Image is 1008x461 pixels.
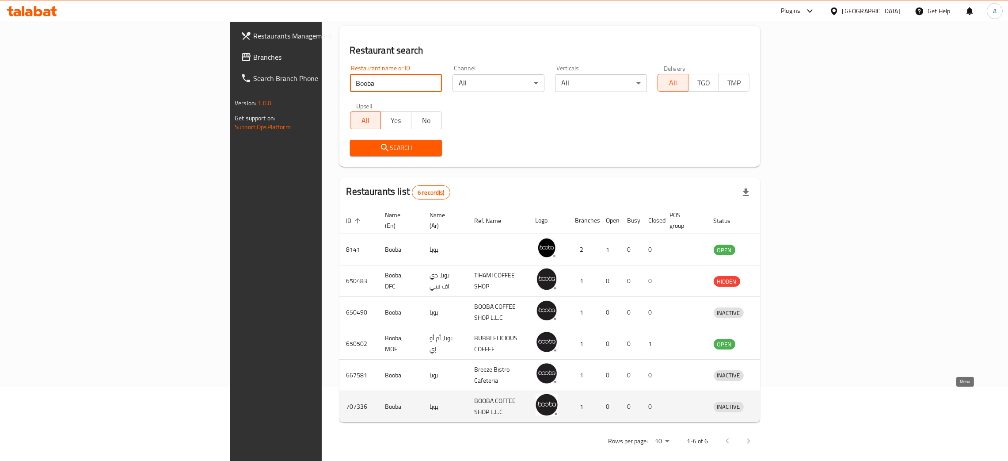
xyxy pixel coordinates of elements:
[350,74,442,92] input: Search for restaurant name or ID..
[842,6,901,16] div: [GEOGRAPHIC_DATA]
[536,331,558,353] img: Booba, MOE
[475,215,513,226] span: Ref. Name
[568,234,599,265] td: 2
[599,328,620,360] td: 0
[714,370,744,380] span: INACTIVE
[620,234,642,265] td: 0
[423,391,468,423] td: بوبا
[714,339,735,350] span: OPEN
[642,328,663,360] td: 1
[356,103,373,109] label: Upsell
[350,140,442,156] button: Search
[692,77,715,89] span: TGO
[714,245,735,255] div: OPEN
[714,245,735,255] span: OPEN
[346,215,363,226] span: ID
[651,435,673,448] div: Rows per page:
[642,360,663,391] td: 0
[662,77,685,89] span: All
[453,74,544,92] div: All
[423,360,468,391] td: بوبا
[642,207,663,234] th: Closed
[430,210,457,231] span: Name (Ar)
[620,297,642,328] td: 0
[384,114,408,127] span: Yes
[350,111,381,129] button: All
[350,44,749,57] h2: Restaurant search
[599,265,620,297] td: 0
[568,265,599,297] td: 1
[555,74,647,92] div: All
[714,215,742,226] span: Status
[412,188,450,197] span: 6 record(s)
[378,328,423,360] td: Booba, MOE
[620,207,642,234] th: Busy
[599,234,620,265] td: 1
[536,268,558,290] img: Booba, DFC
[714,402,744,412] div: INACTIVE
[714,308,744,318] span: INACTIVE
[378,391,423,423] td: Booba
[568,391,599,423] td: 1
[253,73,392,84] span: Search Branch Phone
[642,234,663,265] td: 0
[993,6,997,16] span: A
[385,210,412,231] span: Name (En)
[380,111,411,129] button: Yes
[568,207,599,234] th: Branches
[235,97,256,109] span: Version:
[599,207,620,234] th: Open
[378,234,423,265] td: Booba
[714,277,740,287] span: HIDDEN
[620,391,642,423] td: 0
[714,370,744,381] div: INACTIVE
[235,112,275,124] span: Get support on:
[468,265,529,297] td: TIHAMI COFFEE SHOP
[468,297,529,328] td: BOOBA COFFEE SHOP L.L.C
[687,436,708,447] p: 1-6 of 6
[423,265,468,297] td: بوبا، دي اف سي
[642,265,663,297] td: 0
[468,391,529,423] td: BOOBA COFFEE SHOP L.L.C
[754,207,785,234] th: Action
[642,391,663,423] td: 0
[412,185,450,200] div: Total records count
[620,360,642,391] td: 0
[536,237,558,259] img: Booba
[723,77,746,89] span: TMP
[735,182,757,203] div: Export file
[599,297,620,328] td: 0
[234,68,399,89] a: Search Branch Phone
[529,207,568,234] th: Logo
[234,46,399,68] a: Branches
[234,25,399,46] a: Restaurants Management
[688,74,719,92] button: TGO
[599,360,620,391] td: 0
[536,394,558,416] img: Booba
[378,360,423,391] td: Booba
[378,265,423,297] td: Booba, DFC
[346,185,450,200] h2: Restaurants list
[642,297,663,328] td: 0
[258,97,271,109] span: 1.0.0
[411,111,442,129] button: No
[415,114,438,127] span: No
[664,65,686,71] label: Delivery
[714,307,744,318] div: INACTIVE
[781,6,800,16] div: Plugins
[339,207,785,423] table: enhanced table
[423,234,468,265] td: بوبا
[568,328,599,360] td: 1
[568,360,599,391] td: 1
[658,74,688,92] button: All
[253,52,392,62] span: Branches
[719,74,749,92] button: TMP
[568,297,599,328] td: 1
[235,121,291,133] a: Support.OpsPlatform
[536,300,558,322] img: Booba
[357,142,435,154] span: Search
[468,328,529,360] td: BUBBLELICIOUS COFFEE
[599,391,620,423] td: 0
